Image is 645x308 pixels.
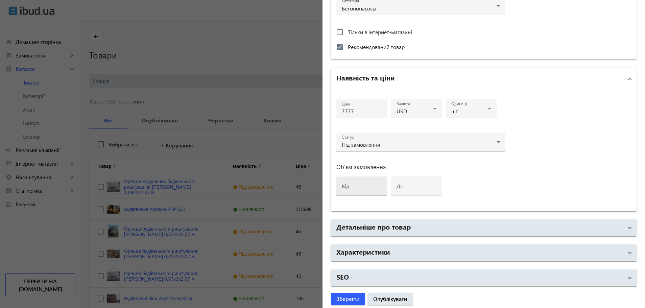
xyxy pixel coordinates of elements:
span: Під замовлення [342,141,380,148]
mat-expansion-panel-header: Характеристики [331,245,637,261]
mat-label: Одиниці [451,101,467,106]
h3: Об'єм замовлення [336,164,505,170]
span: USD [397,108,407,115]
span: шт [451,108,458,115]
button: Зберегти [331,293,365,305]
span: Опублікувати [373,295,407,303]
button: Опублікувати [368,293,413,305]
h2: Наявність та ціни [336,73,395,82]
mat-expansion-panel-header: SEO [331,270,637,286]
mat-expansion-panel-header: Детальніше про товар [331,220,637,236]
mat-label: від [342,183,349,190]
h2: Характеристики [336,247,390,256]
mat-label: Статус [342,135,354,140]
mat-label: Валюта [397,101,410,106]
h2: SEO [336,272,349,281]
mat-label: Ціна [342,101,350,107]
div: Наявність та ціни [331,90,637,211]
mat-label: до [397,183,403,190]
mat-expansion-panel-header: Наявність та ціни [331,68,637,90]
span: Тільки в інтернет-магазині [348,28,412,35]
span: Зберегти [336,295,360,303]
h2: Детальніше про товар [336,222,411,231]
span: Рекомендований товар [348,43,405,50]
